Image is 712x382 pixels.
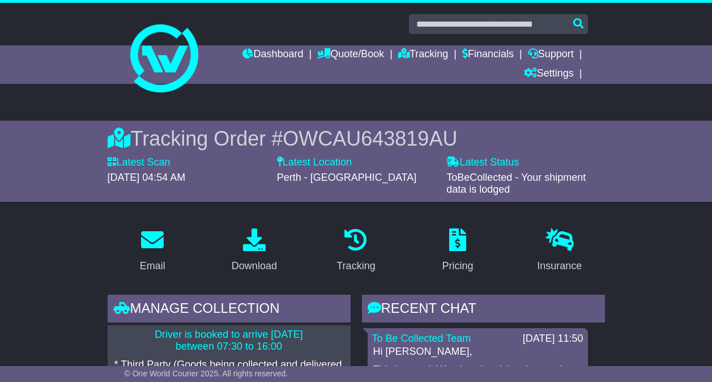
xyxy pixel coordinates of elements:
[537,258,582,274] div: Insurance
[530,224,589,278] a: Insurance
[329,224,382,278] a: Tracking
[398,45,448,65] a: Tracking
[242,45,303,65] a: Dashboard
[232,258,277,274] div: Download
[336,258,375,274] div: Tracking
[108,156,170,169] label: Latest Scan
[224,224,284,278] a: Download
[133,224,173,278] a: Email
[277,156,352,169] label: Latest Location
[108,172,186,183] span: [DATE] 04:54 AM
[446,172,586,196] span: ToBeCollected - Your shipment data is lodged
[442,258,474,274] div: Pricing
[108,295,351,325] div: Manage collection
[277,172,416,183] span: Perth - [GEOGRAPHIC_DATA]
[125,369,288,378] span: © One World Courier 2025. All rights reserved.
[317,45,384,65] a: Quote/Book
[446,156,519,169] label: Latest Status
[373,346,582,358] p: Hi [PERSON_NAME],
[372,333,471,344] a: To Be Collected Team
[108,126,605,151] div: Tracking Order #
[140,258,165,274] div: Email
[362,295,605,325] div: RECENT CHAT
[524,65,574,84] a: Settings
[523,333,583,345] div: [DATE] 11:50
[462,45,514,65] a: Financials
[114,329,344,353] p: Driver is booked to arrive [DATE] between 07:30 to 16:00
[283,127,457,150] span: OWCAU643819AU
[528,45,574,65] a: Support
[435,224,481,278] a: Pricing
